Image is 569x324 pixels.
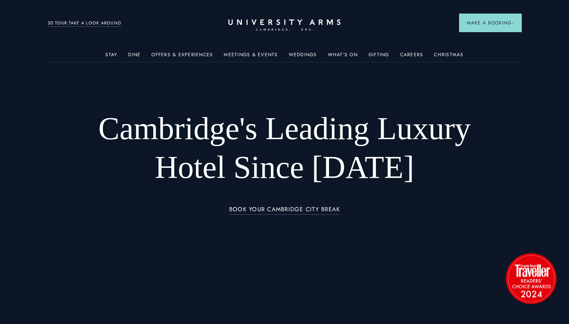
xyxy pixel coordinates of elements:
a: Careers [400,52,423,62]
a: Stay [105,52,117,62]
h1: Cambridge's Leading Luxury Hotel Since [DATE] [95,109,474,187]
a: Weddings [289,52,317,62]
a: BOOK YOUR CAMBRIDGE CITY BREAK [229,206,340,215]
a: Dine [128,52,141,62]
a: What's On [328,52,358,62]
a: Offers & Experiences [151,52,213,62]
a: Home [228,19,341,31]
img: Arrow icon [511,22,514,24]
a: 3D TOUR:TAKE A LOOK AROUND [48,20,122,27]
a: Christmas [434,52,463,62]
button: Make a BookingArrow icon [459,14,522,32]
a: Meetings & Events [224,52,278,62]
span: Make a Booking [467,19,514,26]
a: Gifting [368,52,389,62]
img: image-2524eff8f0c5d55edbf694693304c4387916dea5-1501x1501-png [502,249,560,307]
